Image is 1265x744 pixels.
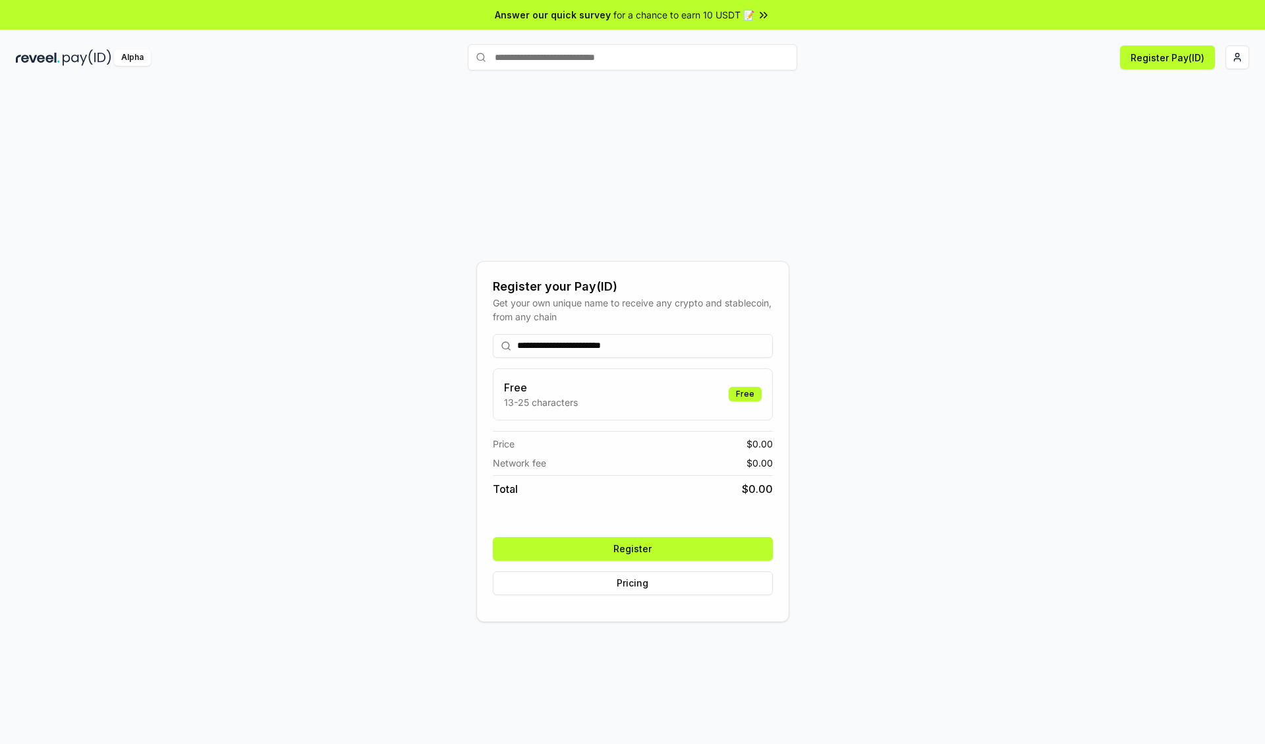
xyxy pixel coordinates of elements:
[493,296,773,324] div: Get your own unique name to receive any crypto and stablecoin, from any chain
[504,395,578,409] p: 13-25 characters
[495,8,611,22] span: Answer our quick survey
[746,437,773,451] span: $ 0.00
[493,481,518,497] span: Total
[729,387,762,401] div: Free
[746,456,773,470] span: $ 0.00
[493,437,515,451] span: Price
[742,481,773,497] span: $ 0.00
[493,537,773,561] button: Register
[493,456,546,470] span: Network fee
[493,277,773,296] div: Register your Pay(ID)
[16,49,60,66] img: reveel_dark
[1120,45,1215,69] button: Register Pay(ID)
[114,49,151,66] div: Alpha
[63,49,111,66] img: pay_id
[613,8,754,22] span: for a chance to earn 10 USDT 📝
[504,380,578,395] h3: Free
[493,571,773,595] button: Pricing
